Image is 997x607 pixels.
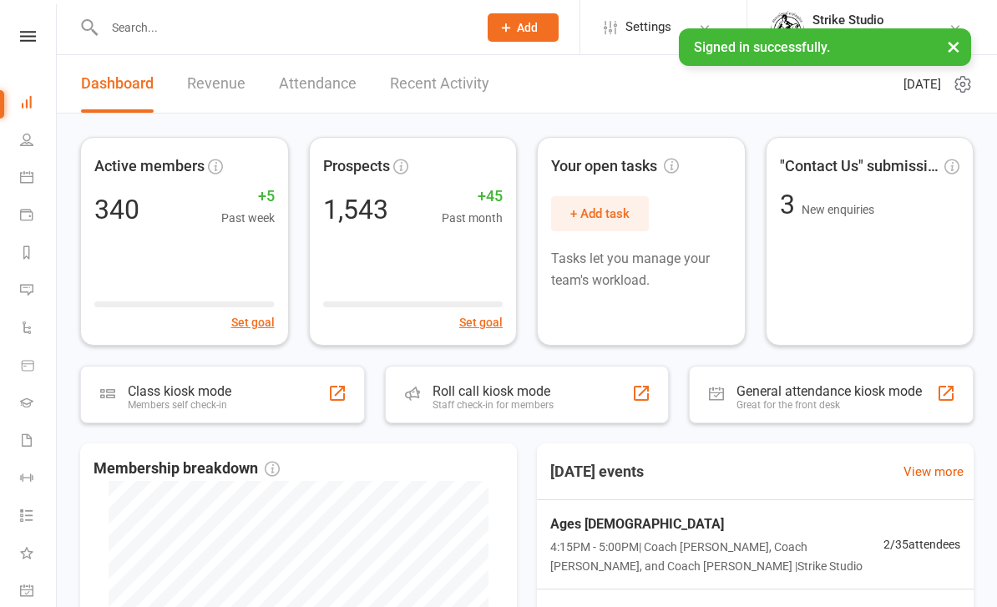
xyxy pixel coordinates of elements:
span: +45 [442,185,503,209]
div: Great for the front desk [736,399,922,411]
span: Signed in successfully. [694,39,830,55]
img: thumb_image1723780799.png [771,11,804,44]
span: 3 [780,189,802,220]
button: × [939,28,969,64]
a: View more [903,462,964,482]
button: Add [488,13,559,42]
span: Prospects [323,154,390,179]
a: Attendance [279,55,357,113]
p: Tasks let you manage your team's workload. [551,248,731,291]
span: Membership breakdown [94,457,280,481]
h3: [DATE] events [537,457,657,487]
span: Ages [DEMOGRAPHIC_DATA] [550,513,883,535]
div: 340 [94,196,139,223]
div: Strike Studio [812,13,884,28]
div: General attendance kiosk mode [736,383,922,399]
span: Past month [442,209,503,227]
div: Roll call kiosk mode [433,383,554,399]
a: What's New [20,536,58,574]
button: Set goal [231,313,275,331]
button: Set goal [459,313,503,331]
a: Payments [20,198,58,235]
div: Members self check-in [128,399,231,411]
span: Past week [221,209,275,227]
span: New enquiries [802,203,874,216]
span: "Contact Us" submissions [780,154,942,179]
a: People [20,123,58,160]
span: Active members [94,154,205,179]
span: 2 / 35 attendees [883,535,960,554]
a: Calendar [20,160,58,198]
a: Product Sales [20,348,58,386]
a: Recent Activity [390,55,489,113]
span: [DATE] [903,74,941,94]
div: Class kiosk mode [128,383,231,399]
div: Strike Studio [812,28,884,43]
span: Your open tasks [551,154,679,179]
a: Reports [20,235,58,273]
span: Settings [625,8,671,46]
a: Dashboard [20,85,58,123]
input: Search... [99,16,466,39]
span: +5 [221,185,275,209]
a: Dashboard [81,55,154,113]
div: 1,543 [323,196,388,223]
a: Revenue [187,55,245,113]
div: Staff check-in for members [433,399,554,411]
span: 4:15PM - 5:00PM | Coach [PERSON_NAME], Coach [PERSON_NAME], and Coach [PERSON_NAME] | Strike Studio [550,538,883,575]
span: Add [517,21,538,34]
button: + Add task [551,196,649,231]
